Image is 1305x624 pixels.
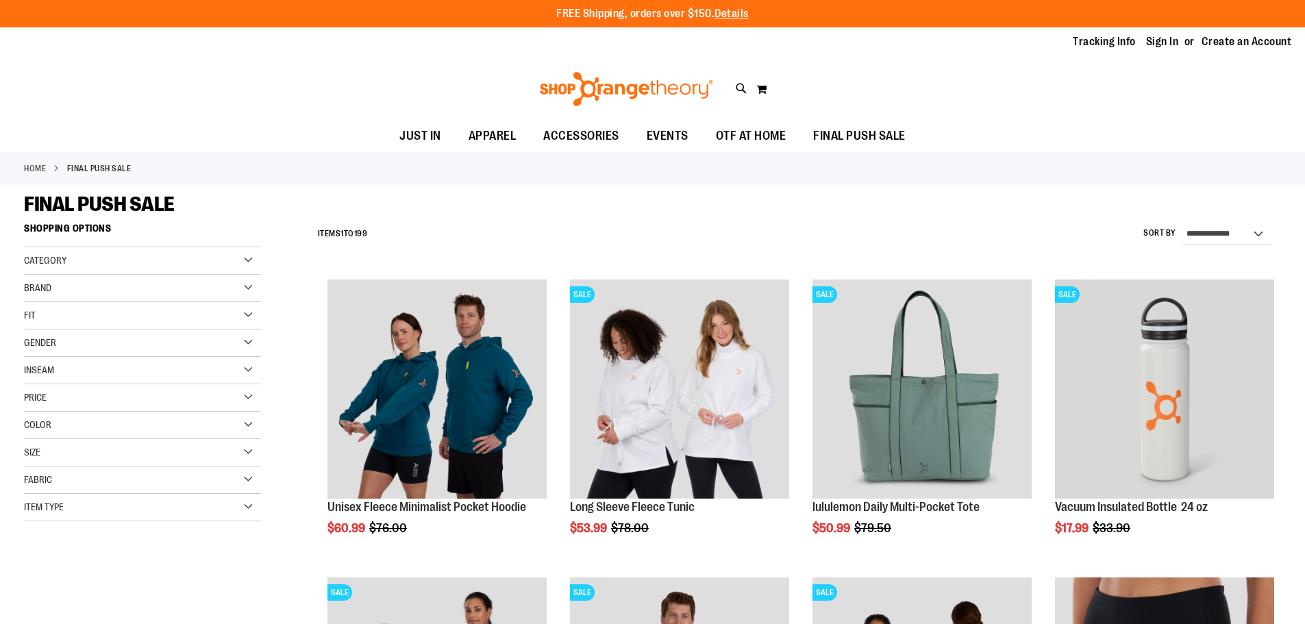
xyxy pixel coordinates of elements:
[67,162,132,175] strong: FINAL PUSH SALE
[327,279,547,501] a: Unisex Fleece Minimalist Pocket Hoodie
[327,279,547,499] img: Unisex Fleece Minimalist Pocket Hoodie
[530,121,633,152] a: ACCESSORIES
[812,500,980,514] a: lululemon Daily Multi-Pocket Tote
[1093,521,1132,535] span: $33.90
[327,500,526,514] a: Unisex Fleece Minimalist Pocket Hoodie
[647,121,688,151] span: EVENTS
[556,6,749,22] p: FREE Shipping, orders over $150.
[24,282,51,293] span: Brand
[24,392,47,403] span: Price
[469,121,517,151] span: APPAREL
[386,121,455,152] a: JUST IN
[633,121,702,152] a: EVENTS
[799,121,919,151] a: FINAL PUSH SALE
[24,216,261,247] strong: Shopping Options
[813,121,906,151] span: FINAL PUSH SALE
[24,337,56,348] span: Gender
[812,279,1032,501] a: lululemon Daily Multi-Pocket ToteSALE
[570,500,695,514] a: Long Sleeve Fleece Tunic
[354,229,368,238] span: 199
[1055,279,1274,499] img: Vacuum Insulated Bottle 24 oz
[1055,500,1208,514] a: Vacuum Insulated Bottle 24 oz
[321,273,554,570] div: product
[570,584,595,601] span: SALE
[570,521,609,535] span: $53.99
[327,584,352,601] span: SALE
[812,286,837,303] span: SALE
[1055,286,1080,303] span: SALE
[1202,34,1292,49] a: Create an Account
[543,121,619,151] span: ACCESSORIES
[702,121,800,152] a: OTF AT HOME
[24,474,52,485] span: Fabric
[1055,521,1091,535] span: $17.99
[24,447,40,458] span: Size
[611,521,651,535] span: $78.00
[1055,279,1274,501] a: Vacuum Insulated Bottle 24 ozSALE
[369,521,409,535] span: $76.00
[563,273,796,570] div: product
[24,162,46,175] a: Home
[570,279,789,501] a: Product image for Fleece Long SleeveSALE
[812,584,837,601] span: SALE
[24,501,64,512] span: Item Type
[854,521,893,535] span: $79.50
[1048,273,1281,570] div: product
[1146,34,1179,49] a: Sign In
[570,279,789,499] img: Product image for Fleece Long Sleeve
[24,192,175,216] span: FINAL PUSH SALE
[1073,34,1136,49] a: Tracking Info
[1143,227,1176,239] label: Sort By
[327,521,367,535] span: $60.99
[455,121,530,152] a: APPAREL
[812,279,1032,499] img: lululemon Daily Multi-Pocket Tote
[714,8,749,20] a: Details
[318,223,368,245] h2: Items to
[24,310,36,321] span: Fit
[24,419,51,430] span: Color
[806,273,1039,570] div: product
[716,121,786,151] span: OTF AT HOME
[340,229,344,238] span: 1
[24,364,54,375] span: Inseam
[24,255,66,266] span: Category
[570,286,595,303] span: SALE
[812,521,852,535] span: $50.99
[399,121,441,151] span: JUST IN
[538,72,715,106] img: Shop Orangetheory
